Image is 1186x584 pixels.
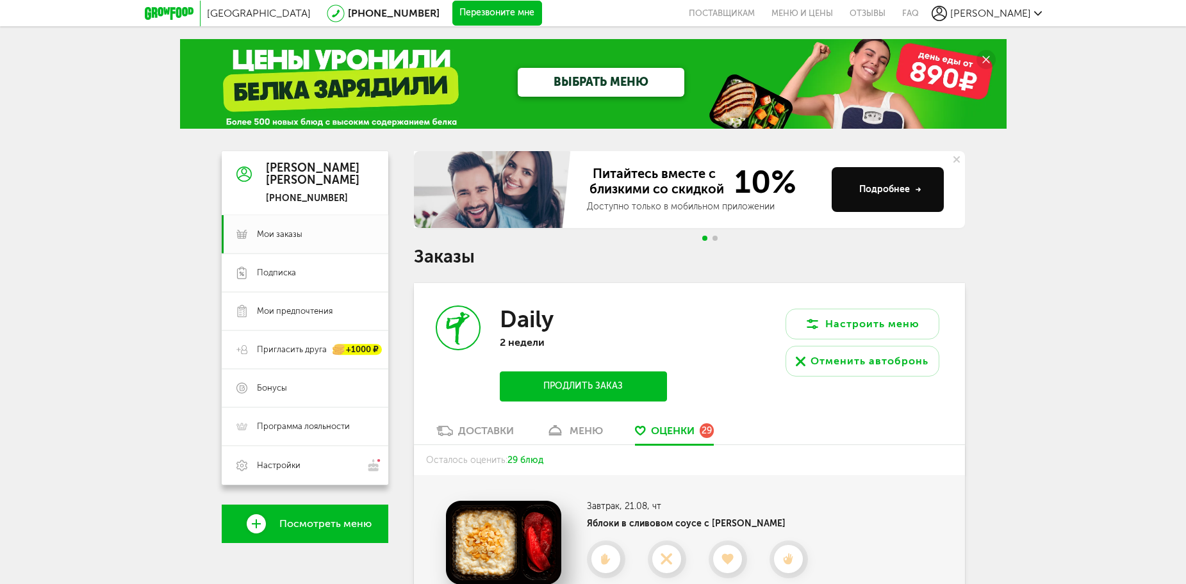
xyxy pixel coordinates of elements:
[539,424,609,444] a: меню
[700,423,714,437] div: 29
[257,382,287,394] span: Бонусы
[257,460,301,471] span: Настройки
[414,151,574,228] img: family-banner.579af9d.jpg
[257,344,327,355] span: Пригласить друга
[587,200,821,213] div: Доступно только в мобильном приложении
[348,7,440,19] a: [PHONE_NUMBER]
[414,248,965,265] h1: Заказы
[811,353,928,369] div: Отменить автобронь
[651,425,695,437] span: Оценки
[222,254,388,292] a: Подписка
[266,193,359,204] div: [PHONE_NUMBER]
[629,424,720,444] a: Оценки 29
[458,425,514,437] div: Доставки
[507,455,543,466] span: 29 блюд
[587,166,727,198] span: Питайтесь вместе с близкими со скидкой
[832,167,944,212] button: Подробнее
[222,407,388,446] a: Программа лояльности
[414,445,965,475] div: Осталось оценить:
[500,336,666,348] p: 2 недели
[587,518,818,529] h4: Яблоки в сливовом соусе с [PERSON_NAME]
[518,68,684,97] a: ВЫБРАТЬ МЕНЮ
[257,305,333,317] span: Мои предпочтения
[266,162,359,188] div: [PERSON_NAME] [PERSON_NAME]
[257,267,296,279] span: Подписка
[222,369,388,407] a: Бонусы
[727,166,796,198] span: 10%
[222,505,388,543] a: Посмотреть меню
[587,501,818,512] h3: Завтрак
[702,236,707,241] span: Go to slide 1
[257,229,302,240] span: Мои заказы
[222,330,388,369] a: Пригласить друга +1000 ₽
[500,305,554,333] h3: Daily
[222,215,388,254] a: Мои заказы
[333,345,382,355] div: +1000 ₽
[257,421,350,432] span: Программа лояльности
[712,236,718,241] span: Go to slide 2
[859,183,921,196] div: Подробнее
[222,446,388,485] a: Настройки
[222,292,388,330] a: Мои предпочтения
[279,518,372,530] span: Посмотреть меню
[500,371,666,401] button: Продлить заказ
[620,501,661,512] span: , 21.08, чт
[570,425,603,437] div: меню
[452,1,542,26] button: Перезвоните мне
[430,424,520,444] a: Доставки
[786,346,939,377] button: Отменить автобронь
[950,7,1031,19] span: [PERSON_NAME]
[207,7,311,19] span: [GEOGRAPHIC_DATA]
[786,309,939,339] button: Настроить меню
